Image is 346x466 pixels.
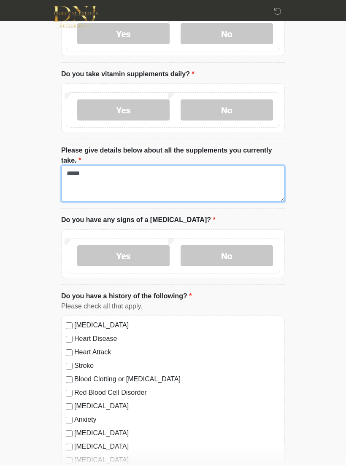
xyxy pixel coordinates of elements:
input: Heart Attack [66,350,73,356]
div: Please check all that apply. [61,302,285,312]
input: Heart Disease [66,336,73,343]
label: Do you take vitamin supplements daily? [61,70,195,80]
label: Red Blood Cell Disorder [74,388,280,398]
input: Red Blood Cell Disorder [66,390,73,397]
label: Yes [77,100,170,121]
label: No [181,24,273,45]
input: [MEDICAL_DATA] [66,404,73,410]
label: Yes [77,246,170,267]
label: Please give details below about all the supplements you currently take. [61,146,285,166]
input: [MEDICAL_DATA] [66,431,73,437]
label: No [181,246,273,267]
input: [MEDICAL_DATA] [66,444,73,451]
label: Yes [77,24,170,45]
input: Stroke [66,363,73,370]
input: Blood Clotting or [MEDICAL_DATA] [66,377,73,383]
label: [MEDICAL_DATA] [74,442,280,452]
input: [MEDICAL_DATA] [66,323,73,329]
label: [MEDICAL_DATA] [74,429,280,439]
label: Heart Disease [74,334,280,344]
label: [MEDICAL_DATA] [74,321,280,331]
label: Do you have a history of the following? [61,292,192,302]
label: Do you have any signs of a [MEDICAL_DATA]? [61,215,216,225]
label: [MEDICAL_DATA] [74,402,280,412]
img: DNJ Med Boutique Logo [53,6,98,28]
label: [MEDICAL_DATA] [74,455,280,466]
input: Anxiety [66,417,73,424]
label: Heart Attack [74,348,280,358]
label: Anxiety [74,415,280,425]
label: Blood Clotting or [MEDICAL_DATA] [74,375,280,385]
label: No [181,100,273,121]
input: [MEDICAL_DATA] [66,458,73,464]
label: Stroke [74,361,280,371]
